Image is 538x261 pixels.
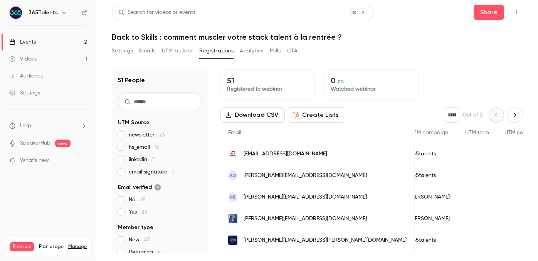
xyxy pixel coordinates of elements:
[68,244,87,250] a: Manage
[270,45,281,57] button: Polls
[331,85,412,93] p: Watched webinar
[162,45,193,57] button: UTM builder
[9,38,36,46] div: Events
[244,236,407,244] span: [PERSON_NAME][EMAIL_ADDRESS][PERSON_NAME][DOMAIN_NAME]
[507,107,523,123] button: Next page
[112,32,523,42] h1: Back to Skills : comment muscler votre stack talent à la rentrée ?
[129,168,174,176] span: email signature
[129,156,156,163] span: linkedin
[129,143,160,151] span: hs_email
[141,209,147,215] span: 23
[20,122,31,130] span: Help
[287,45,298,57] button: CTA
[228,149,237,158] img: soprahr.com
[504,130,536,135] span: UTM content
[244,172,367,180] span: [PERSON_NAME][EMAIL_ADDRESS][DOMAIN_NAME]
[9,55,37,63] div: Videos
[474,5,504,20] button: Share
[129,236,150,244] span: New
[129,196,146,204] span: No
[9,89,40,97] div: Settings
[230,194,236,200] span: NB
[118,119,150,126] span: UTM Source
[465,130,489,135] span: UTM term
[227,76,308,85] p: 51
[227,85,308,93] p: Registered to webinar
[20,139,50,147] a: SpeakerHub
[402,186,457,208] div: [PERSON_NAME]
[462,111,483,119] p: Out of 2
[244,150,327,158] span: [EMAIL_ADDRESS][DOMAIN_NAME]
[144,237,150,242] span: 47
[402,165,457,186] div: 365talents
[129,208,147,216] span: Yes
[118,76,145,85] h1: 51 People
[228,212,237,225] img: socgen.com
[402,229,457,251] div: 365talents
[10,7,22,19] img: 365Talents
[410,130,448,135] span: UTM campaign
[118,224,153,231] span: Member type
[10,242,34,251] span: Premium
[338,79,345,84] span: 0 %
[199,45,234,57] button: Registrations
[244,193,367,201] span: [PERSON_NAME][EMAIL_ADDRESS][DOMAIN_NAME]
[402,208,457,229] div: [PERSON_NAME]
[244,215,367,223] span: [PERSON_NAME][EMAIL_ADDRESS][DOMAIN_NAME]
[402,143,457,165] div: 365talents
[55,140,71,147] span: new
[78,157,87,164] iframe: Noticeable Trigger
[118,184,161,191] span: Email verified
[155,145,160,150] span: 16
[129,131,165,139] span: newsletter
[152,157,156,162] span: 11
[139,45,155,57] button: Emails
[9,122,87,130] li: help-dropdown-opener
[158,249,161,255] span: 4
[129,248,161,256] span: Returning
[9,72,44,80] div: Audience
[228,130,241,135] span: Email
[172,169,174,175] span: 1
[228,236,237,245] img: 365talents.com
[20,157,49,165] span: What's new
[118,8,195,17] div: Search for videos or events
[331,76,412,85] p: 0
[112,45,133,57] button: Settings
[229,172,236,179] span: AO
[159,132,165,138] span: 23
[140,197,146,202] span: 28
[288,107,345,123] button: Create Lists
[240,45,264,57] button: Analytics
[39,244,64,250] span: Plan usage
[29,9,58,17] h6: 365Talents
[220,107,285,123] button: Download CSV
